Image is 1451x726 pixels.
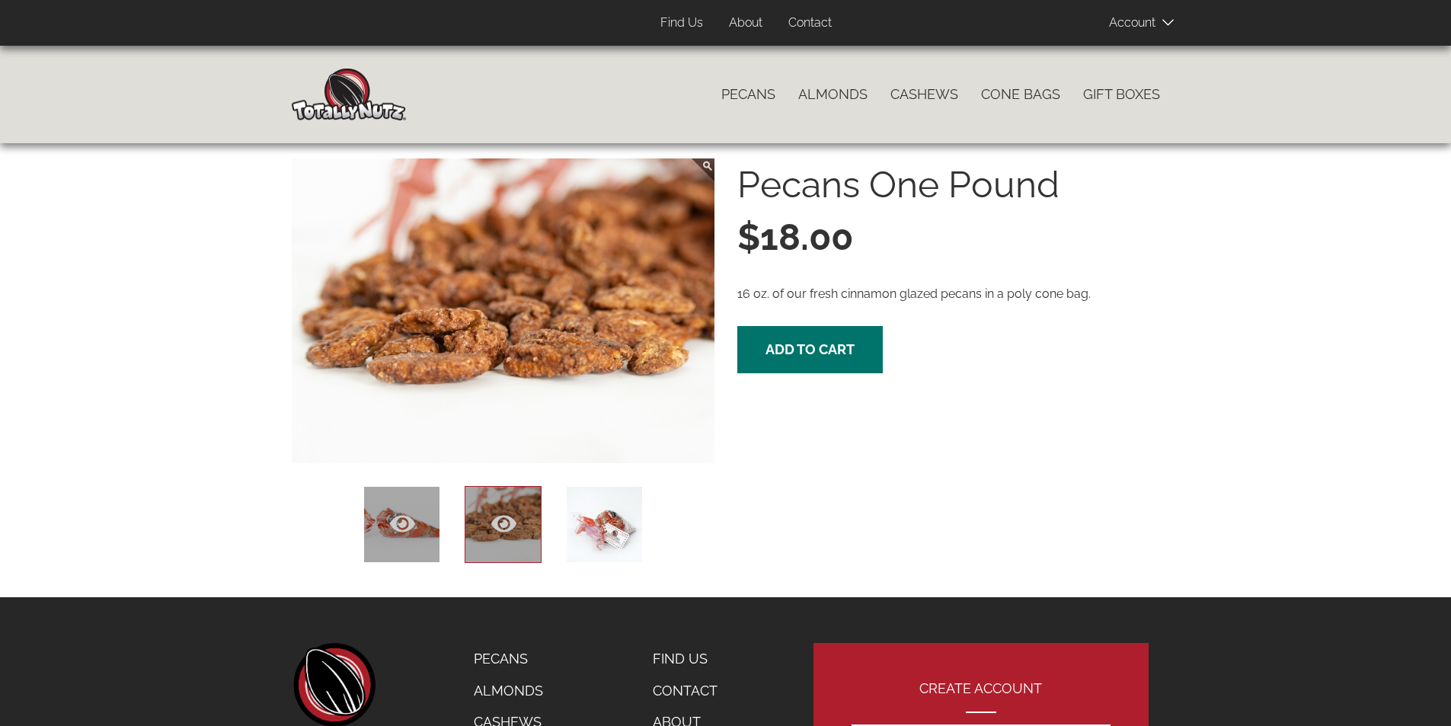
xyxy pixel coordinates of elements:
[970,78,1072,110] a: Cone Bags
[879,78,970,110] a: Cashews
[737,158,1160,211] div: Pecans One Pound
[737,326,883,373] button: Add to cart
[718,8,774,38] a: About
[765,341,855,357] span: Add to cart
[462,643,555,675] a: Pecans
[737,286,1160,303] p: 16 oz. of our fresh cinnamon glazed pecans in a poly cone bag.
[649,8,714,38] a: Find Us
[852,681,1111,713] h2: Create Account
[292,69,406,120] img: Home
[737,211,1160,264] div: $18.00
[787,78,879,110] a: Almonds
[710,78,787,110] a: Pecans
[641,675,765,707] a: Contact
[462,675,555,707] a: Almonds
[1072,78,1171,110] a: Gift Boxes
[777,8,843,38] a: Contact
[641,643,765,675] a: Find Us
